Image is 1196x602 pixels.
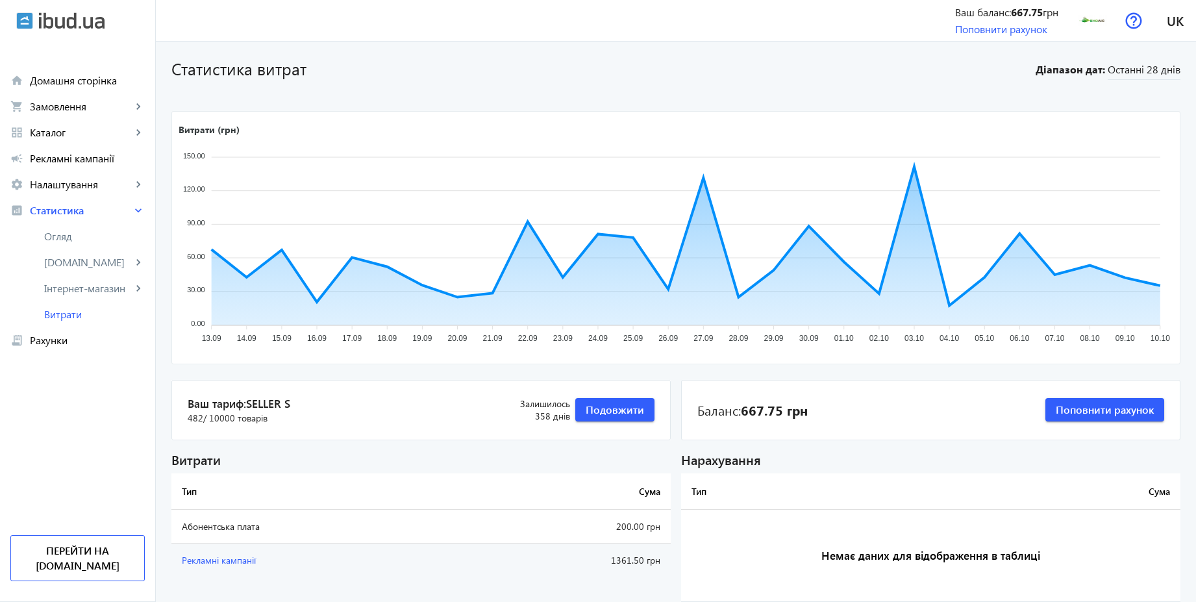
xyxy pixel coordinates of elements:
[187,219,205,227] tspan: 90.00
[681,451,1180,468] div: Нарахування
[1056,403,1154,417] span: Поповнити рахунок
[171,473,464,510] th: Тип
[183,186,205,194] tspan: 120.00
[44,256,132,269] span: [DOMAIN_NAME]
[30,334,145,347] span: Рахунки
[10,535,145,581] a: Перейти на [DOMAIN_NAME]
[586,403,644,417] span: Подовжити
[447,334,467,344] tspan: 20.09
[377,334,397,344] tspan: 18.09
[729,334,748,344] tspan: 28.09
[10,204,23,217] mat-icon: analytics
[869,334,889,344] tspan: 02.10
[834,334,854,344] tspan: 01.10
[44,230,145,243] span: Огляд
[10,74,23,87] mat-icon: home
[16,12,33,29] img: ibud.svg
[975,334,994,344] tspan: 05.10
[697,401,808,419] div: Баланс:
[188,396,485,412] span: Ваш тариф:
[1167,12,1184,29] span: uk
[183,152,205,160] tspan: 150.00
[39,12,105,29] img: ibud_text.svg
[30,152,145,165] span: Рекламні кампанії
[681,473,910,510] th: Тип
[30,126,132,139] span: Каталог
[179,123,240,136] text: Витрати (грн)
[464,473,671,510] th: Сума
[132,282,145,295] mat-icon: keyboard_arrow_right
[10,334,23,347] mat-icon: receipt_long
[1080,334,1100,344] tspan: 08.10
[246,396,290,410] span: Seller S
[132,204,145,217] mat-icon: keyboard_arrow_right
[1108,62,1180,80] span: Останні 28 днів
[10,126,23,139] mat-icon: grid_view
[10,100,23,113] mat-icon: shopping_cart
[910,473,1180,510] th: Сума
[237,334,256,344] tspan: 14.09
[588,334,608,344] tspan: 24.09
[30,100,132,113] span: Замовлення
[741,401,808,419] b: 667.75 грн
[203,412,268,424] span: / 10000 товарів
[1078,6,1107,35] img: 2739263355c423cdc92742134541561-df0ec5a72f.png
[187,286,205,294] tspan: 30.00
[132,126,145,139] mat-icon: keyboard_arrow_right
[30,204,132,217] span: Статистика
[485,397,570,423] div: 358 днів
[799,334,819,344] tspan: 30.09
[681,510,1180,602] h3: Немає даних для відображення в таблиці
[188,412,268,425] span: 482
[272,334,292,344] tspan: 15.09
[1011,5,1043,19] b: 667.75
[955,22,1047,36] a: Поповнити рахунок
[693,334,713,344] tspan: 27.09
[940,334,959,344] tspan: 04.10
[485,397,570,410] span: Залишилось
[132,100,145,113] mat-icon: keyboard_arrow_right
[1125,12,1142,29] img: help.svg
[1045,398,1164,421] button: Поповнити рахунок
[171,451,671,468] div: Витрати
[44,282,132,295] span: Інтернет-магазин
[1034,62,1105,77] b: Діапазон дат:
[955,5,1058,19] div: Ваш баланс: грн
[658,334,678,344] tspan: 26.09
[30,178,132,191] span: Налаштування
[464,510,671,544] td: 200.00 грн
[307,334,327,344] tspan: 16.09
[1151,334,1170,344] tspan: 10.10
[30,74,145,87] span: Домашня сторінка
[10,178,23,191] mat-icon: settings
[171,57,1028,80] h1: Статистика витрат
[10,152,23,165] mat-icon: campaign
[182,554,256,566] span: Рекламні кампанії
[191,320,205,327] tspan: 0.00
[904,334,924,344] tspan: 03.10
[764,334,784,344] tspan: 29.09
[518,334,538,344] tspan: 22.09
[342,334,362,344] tspan: 17.09
[553,334,573,344] tspan: 23.09
[1045,334,1064,344] tspan: 07.10
[132,256,145,269] mat-icon: keyboard_arrow_right
[202,334,221,344] tspan: 13.09
[464,544,671,577] td: 1361.50 грн
[187,253,205,260] tspan: 60.00
[575,398,654,421] button: Подовжити
[132,178,145,191] mat-icon: keyboard_arrow_right
[623,334,643,344] tspan: 25.09
[412,334,432,344] tspan: 19.09
[44,308,145,321] span: Витрати
[1010,334,1029,344] tspan: 06.10
[171,510,464,544] td: Абонентська плата
[483,334,503,344] tspan: 21.09
[1115,334,1135,344] tspan: 09.10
